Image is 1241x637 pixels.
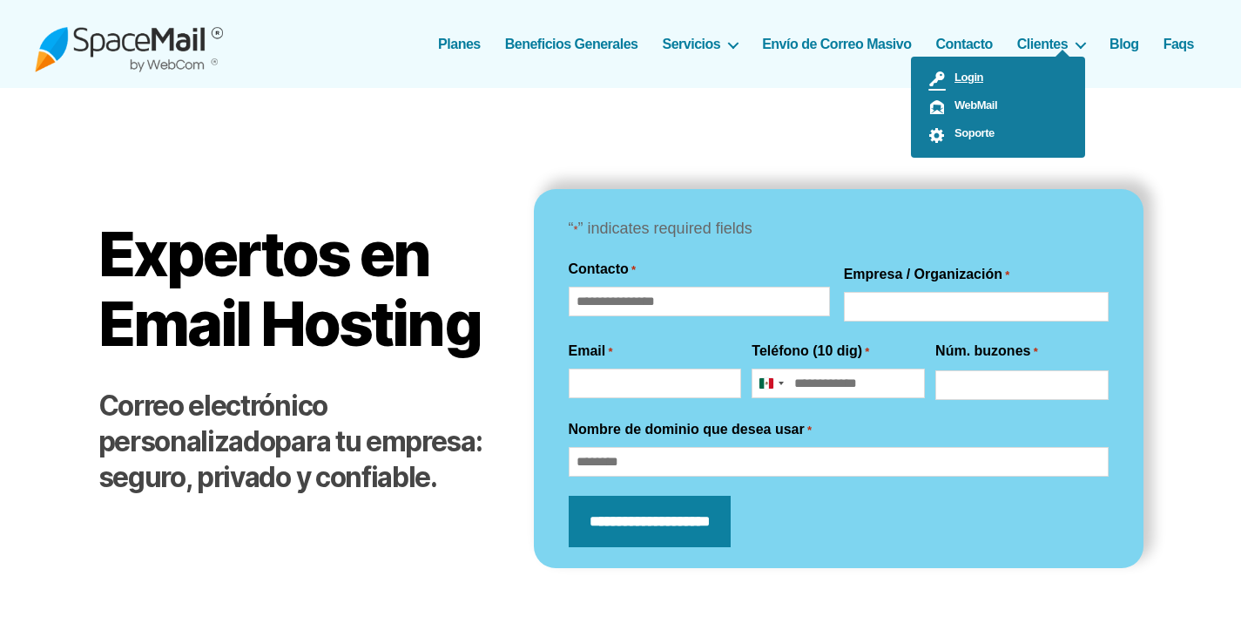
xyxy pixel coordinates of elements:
[911,65,1085,93] a: Login
[911,121,1085,149] a: Soporte
[35,16,223,72] img: Spacemail
[448,36,1206,52] nav: Horizontal
[752,341,869,362] label: Teléfono (10 dig)
[1109,36,1139,52] a: Blog
[505,36,638,52] a: Beneficios Generales
[946,71,983,84] span: Login
[762,36,911,52] a: Envío de Correo Masivo
[935,36,992,52] a: Contacto
[663,36,739,52] a: Servicios
[1017,36,1085,52] a: Clientes
[98,389,499,496] h2: para tu empresa: seguro, privado y confiable.
[569,419,812,440] label: Nombre de dominio que desea usar
[752,369,789,397] button: Selected country
[98,220,499,358] h1: Expertos en Email Hosting
[911,93,1085,121] a: WebMail
[935,341,1038,362] label: Núm. buzones
[946,98,997,112] span: WebMail
[844,264,1010,285] label: Empresa / Organización
[569,259,637,280] legend: Contacto
[98,389,327,458] strong: Correo electrónico personalizado
[946,126,995,139] span: Soporte
[1163,36,1194,52] a: Faqs
[569,215,1109,243] p: “ ” indicates required fields
[438,36,481,52] a: Planes
[569,341,613,362] label: Email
